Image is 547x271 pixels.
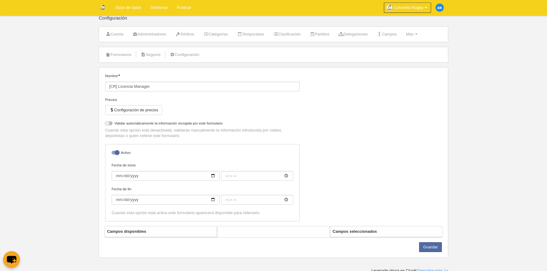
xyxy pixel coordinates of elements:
a: Seguros [137,50,164,59]
a: Clasificación [270,30,304,39]
label: Fecha de inicio [112,162,293,181]
a: Partidos [306,30,333,39]
div: Precios [105,97,300,102]
a: Delegaciones [335,30,371,39]
a: Campos [373,30,400,39]
th: Campos disponibles [105,226,217,237]
img: Oanpu9v8aySI.30x30.jpg [386,5,392,11]
label: Activo [112,150,293,157]
button: Configuración de precios [105,105,162,115]
button: chat-button [3,251,20,268]
input: Nombre [105,82,300,91]
div: Cuando esta opción está activa este formulario aparecerá disponible para rellenarlo [112,210,293,216]
div: Configuración [99,16,448,26]
img: Colombia Rugby [99,4,106,11]
input: Fecha de fin [221,195,293,205]
a: Más [403,30,421,39]
span: Más [406,32,414,36]
input: Fecha de fin [112,195,220,205]
label: Validar automáticamente la información recogida por este formulario [105,121,300,128]
label: Fecha de fin [112,186,293,205]
th: Campos seleccionados [330,226,442,237]
a: Formularios [102,50,135,59]
a: Cuenta [102,30,127,39]
button: Guardar [419,242,442,252]
a: Árbitros [172,30,197,39]
span: Colombia Rugby [394,5,423,11]
a: Temporadas [234,30,267,39]
input: Fecha de inicio [112,171,220,181]
img: c2l6ZT0zMHgzMCZmcz05JnRleHQ9QU4mYmc9MWU4OGU1.png [436,4,444,12]
i: Obligatorio [118,74,120,76]
a: Configuración [166,50,203,59]
a: Administradores [129,30,170,39]
label: Nombre [105,73,300,91]
a: Categorías [200,30,231,39]
input: Fecha de inicio [221,171,293,181]
a: Colombia Rugby [384,2,431,13]
p: Cuando esta opción está desactivada, validarás manualmente la información introducida por clubes,... [105,128,300,139]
